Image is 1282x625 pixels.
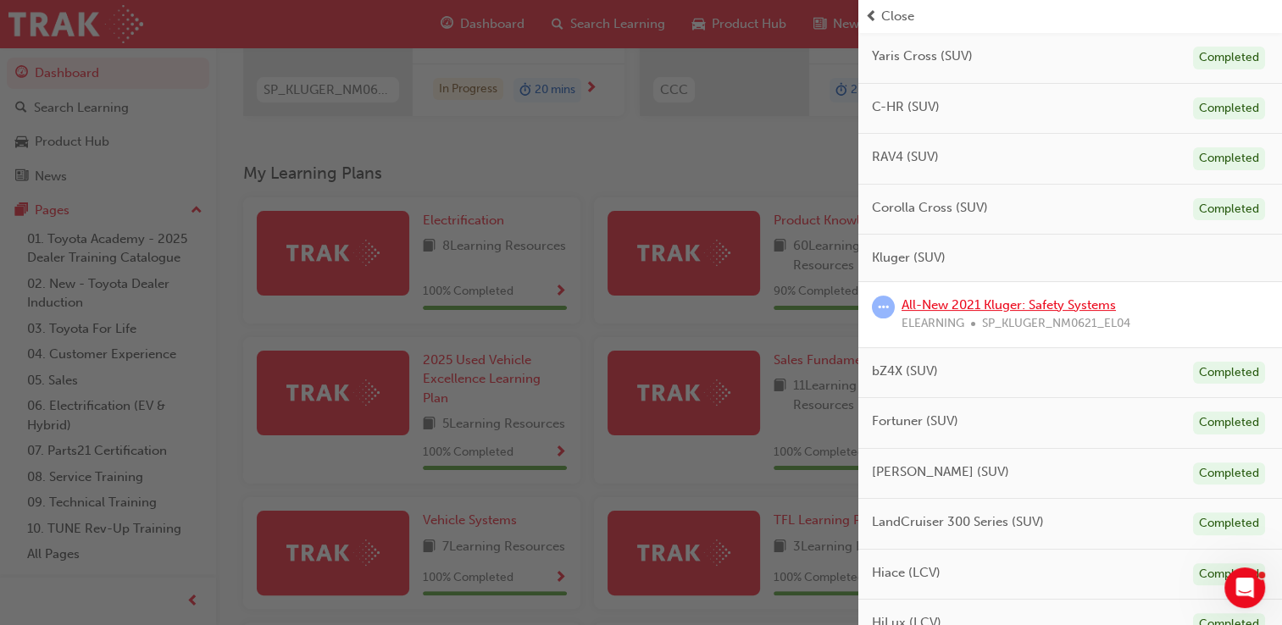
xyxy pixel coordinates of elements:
[872,147,939,167] span: RAV4 (SUV)
[865,7,878,26] span: prev-icon
[872,462,1009,482] span: [PERSON_NAME] (SUV)
[872,97,940,117] span: C-HR (SUV)
[1193,462,1265,485] div: Completed
[1193,97,1265,120] div: Completed
[872,198,988,218] span: Corolla Cross (SUV)
[872,412,958,431] span: Fortuner (SUV)
[902,297,1116,312] a: All-New 2021 Kluger: Safety Systems
[1193,47,1265,69] div: Completed
[872,563,941,583] span: Hiace (LCV)
[872,248,946,268] span: Kluger (SUV)
[872,512,1044,532] span: LandCruiser 300 Series (SUV)
[1193,198,1265,221] div: Completed
[1193,147,1265,170] div: Completed
[1193,563,1265,586] div: Completed
[1193,362,1265,384] div: Completed
[902,314,964,334] span: ELEARNING
[982,314,1130,334] span: SP_KLUGER_NM0621_EL04
[1193,512,1265,535] div: Completed
[881,7,914,26] span: Close
[865,7,1275,26] button: prev-iconClose
[872,362,938,381] span: bZ4X (SUV)
[872,47,973,66] span: Yaris Cross (SUV)
[1193,412,1265,434] div: Completed
[1224,567,1265,608] iframe: Intercom live chat
[872,296,895,318] span: learningRecordVerb_ATTEMPT-icon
